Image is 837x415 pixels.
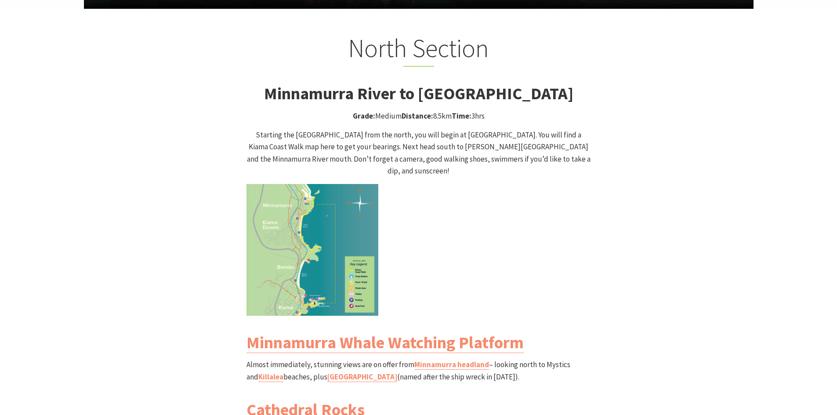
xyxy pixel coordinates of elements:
[353,111,375,121] strong: Grade:
[402,111,433,121] strong: Distance:
[264,83,573,104] strong: Minnamurra River to [GEOGRAPHIC_DATA]
[246,129,591,177] p: Starting the [GEOGRAPHIC_DATA] from the north, you will begin at [GEOGRAPHIC_DATA]. You will find...
[414,360,489,370] a: Minnamurra headland
[258,372,283,382] a: Killalea
[452,111,471,121] strong: Time:
[246,184,378,316] img: Kiama Coast Walk North Section
[246,33,591,67] h2: North Section
[246,332,524,353] a: Minnamurra Whale Watching Platform
[327,372,397,382] a: [GEOGRAPHIC_DATA]
[246,110,591,122] p: Medium 8.5km 3hrs
[246,359,591,383] p: Almost immediately, stunning views are on offer from – looking north to Mystics and beaches, plus...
